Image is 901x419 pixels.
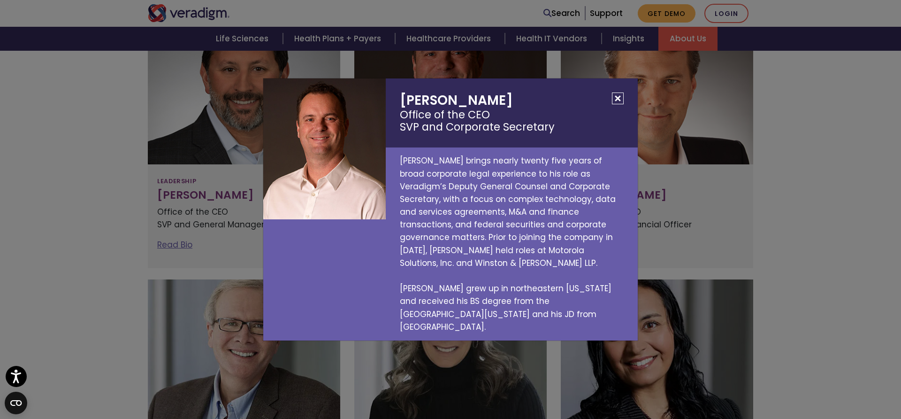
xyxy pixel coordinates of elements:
iframe: Drift Chat Widget [721,351,890,408]
h2: [PERSON_NAME] [386,78,638,147]
p: [PERSON_NAME] brings nearly twenty five years of broad corporate legal experience to his role as ... [386,147,638,341]
button: Close [612,93,624,104]
button: Open CMP widget [5,392,27,414]
small: Office of the CEO SVP and Corporate Secretary [400,109,624,134]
